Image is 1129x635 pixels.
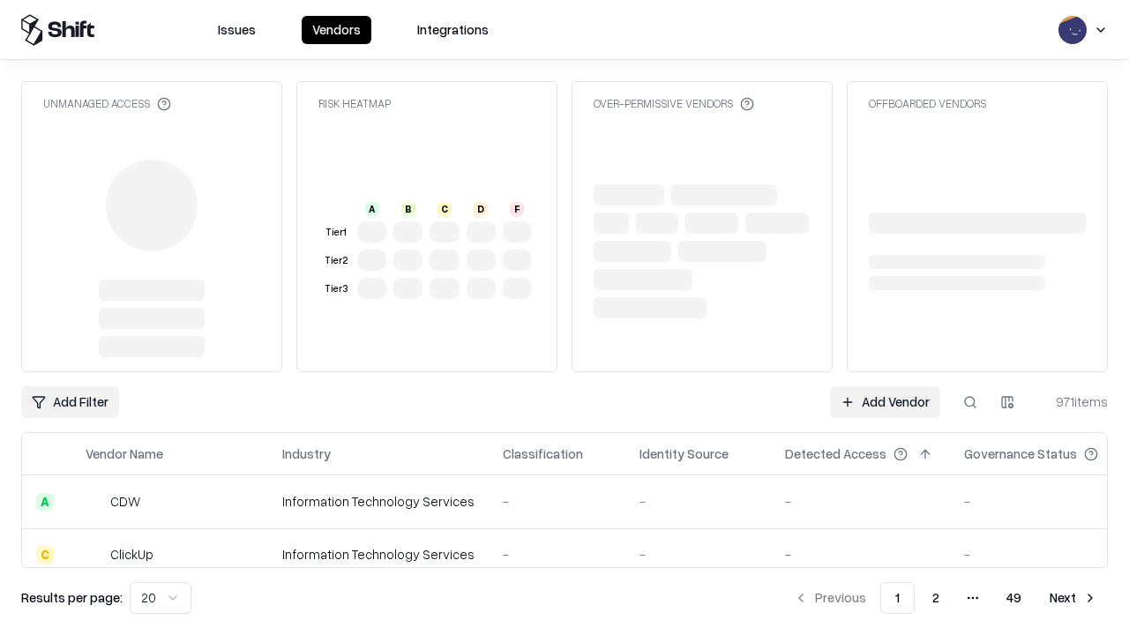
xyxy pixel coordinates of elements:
div: A [36,493,54,511]
div: Governance Status [964,444,1077,463]
div: Vendor Name [86,444,163,463]
div: B [401,202,415,216]
div: Risk Heatmap [318,96,391,111]
div: C [437,202,452,216]
div: Identity Source [639,444,729,463]
div: - [503,545,611,564]
div: A [365,202,379,216]
img: CDW [86,493,103,511]
button: 2 [918,582,953,614]
button: Vendors [302,16,371,44]
p: Results per page: [21,588,123,607]
div: ClickUp [110,545,153,564]
div: Classification [503,444,583,463]
div: - [785,492,936,511]
div: - [964,492,1126,511]
button: Add Filter [21,386,119,418]
img: ClickUp [86,546,103,564]
button: 1 [880,582,915,614]
div: - [964,545,1126,564]
div: Tier 2 [322,253,350,268]
div: Detected Access [785,444,886,463]
div: Offboarded Vendors [869,96,986,111]
div: CDW [110,492,140,511]
div: - [639,492,757,511]
nav: pagination [783,582,1108,614]
div: F [510,202,524,216]
div: - [639,545,757,564]
div: Tier 1 [322,225,350,240]
div: 971 items [1037,392,1108,411]
div: C [36,546,54,564]
div: Industry [282,444,331,463]
div: Unmanaged Access [43,96,171,111]
div: Tier 3 [322,281,350,296]
div: Information Technology Services [282,545,475,564]
a: Add Vendor [830,386,940,418]
button: 49 [992,582,1036,614]
div: Over-Permissive Vendors [594,96,754,111]
button: Issues [207,16,266,44]
button: Next [1039,582,1108,614]
div: D [474,202,488,216]
div: - [503,492,611,511]
div: Information Technology Services [282,492,475,511]
button: Integrations [407,16,499,44]
div: - [785,545,936,564]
